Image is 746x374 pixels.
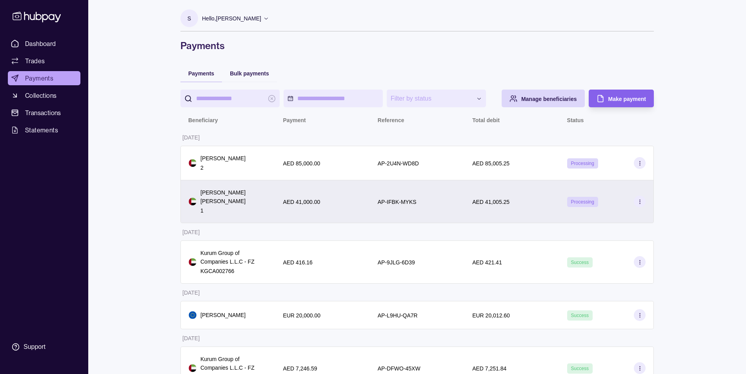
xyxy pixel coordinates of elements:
[188,70,214,77] span: Payments
[200,188,267,205] p: [PERSON_NAME] [PERSON_NAME]
[8,54,80,68] a: Trades
[200,249,267,266] p: Kurum Group of Companies L.L.C - FZ
[571,313,589,318] span: Success
[502,90,585,107] button: Manage beneficiaries
[200,311,246,319] p: [PERSON_NAME]
[188,117,218,123] p: Beneficiary
[521,96,577,102] span: Manage beneficiaries
[378,312,418,319] p: AP-L9HU-QA7R
[472,117,500,123] p: Total debit
[8,106,80,120] a: Transactions
[25,56,45,66] span: Trades
[196,90,264,107] input: search
[25,73,53,83] span: Payments
[200,163,246,172] p: 2
[25,39,56,48] span: Dashboard
[189,364,197,372] img: ae
[182,134,200,141] p: [DATE]
[189,311,197,319] img: eu
[200,206,267,215] p: 1
[567,117,584,123] p: Status
[8,88,80,103] a: Collections
[8,339,80,355] a: Support
[283,312,320,319] p: EUR 20,000.00
[571,199,594,205] span: Processing
[187,14,191,23] p: S
[283,199,320,205] p: AED 41,000.00
[182,229,200,235] p: [DATE]
[589,90,654,107] button: Make payment
[25,125,58,135] span: Statements
[200,154,246,163] p: [PERSON_NAME]
[571,161,594,166] span: Processing
[189,198,197,205] img: ae
[378,259,415,266] p: AP-9JLG-6D39
[283,259,313,266] p: AED 416.16
[180,39,654,52] h1: Payments
[24,343,45,351] div: Support
[182,290,200,296] p: [DATE]
[25,108,61,117] span: Transactions
[472,160,509,167] p: AED 85,005.25
[8,123,80,137] a: Statements
[200,267,267,275] p: KGCA002766
[472,199,509,205] p: AED 41,005.25
[182,335,200,341] p: [DATE]
[571,366,589,371] span: Success
[378,199,417,205] p: AP-IFBK-MYKS
[283,160,320,167] p: AED 85,000.00
[283,365,317,372] p: AED 7,246.59
[378,160,419,167] p: AP-2U4N-WD8D
[25,91,56,100] span: Collections
[230,70,269,77] span: Bulk payments
[8,37,80,51] a: Dashboard
[571,260,589,265] span: Success
[283,117,306,123] p: Payment
[472,312,510,319] p: EUR 20,012.60
[378,365,420,372] p: AP-DFWO-45XW
[608,96,646,102] span: Make payment
[202,14,261,23] p: Hello, [PERSON_NAME]
[472,365,506,372] p: AED 7,251.84
[189,159,197,167] img: ae
[378,117,404,123] p: Reference
[200,355,267,372] p: Kurum Group of Companies L.L.C - FZ
[472,259,502,266] p: AED 421.41
[8,71,80,85] a: Payments
[189,258,197,266] img: ae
